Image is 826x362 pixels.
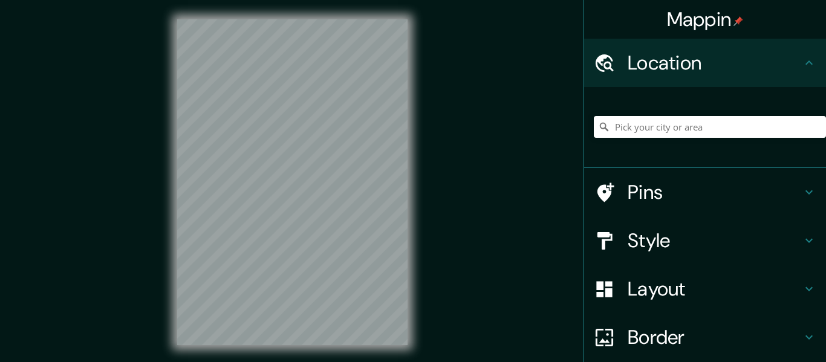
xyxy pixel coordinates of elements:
[177,19,408,345] canvas: Map
[628,228,802,253] h4: Style
[584,313,826,361] div: Border
[584,168,826,216] div: Pins
[667,7,744,31] h4: Mappin
[584,216,826,265] div: Style
[594,116,826,138] input: Pick your city or area
[628,325,802,349] h4: Border
[628,51,802,75] h4: Location
[733,16,743,26] img: pin-icon.png
[628,277,802,301] h4: Layout
[584,39,826,87] div: Location
[628,180,802,204] h4: Pins
[584,265,826,313] div: Layout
